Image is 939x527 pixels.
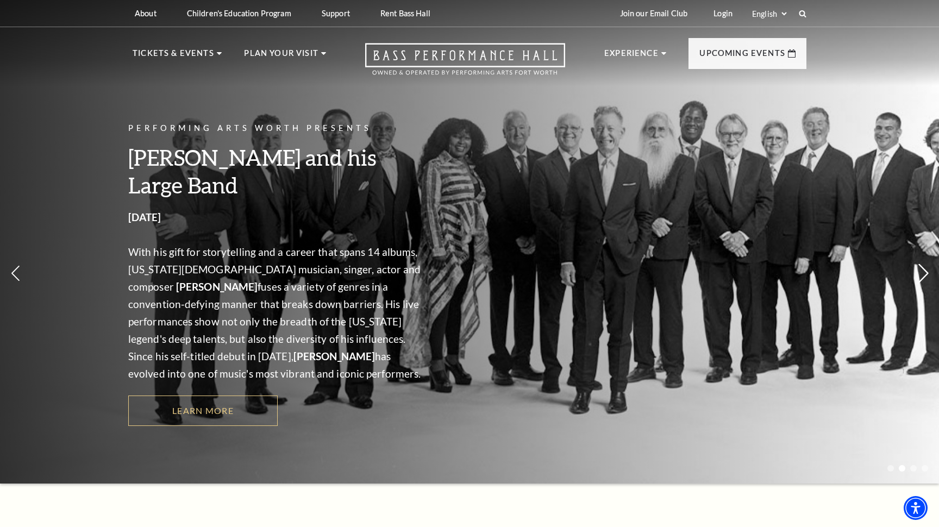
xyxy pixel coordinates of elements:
[133,47,214,66] p: Tickets & Events
[380,9,430,18] p: Rent Bass Hall
[128,280,419,362] span: fuses a variety of genres in a convention-defying manner that breaks down barriers. His live perf...
[326,43,604,86] a: Open this option
[128,122,427,135] p: PERFORMING ARTS WORTH PRESENTS
[128,243,427,382] p: With his gift for storytelling and a career that spans 14 albums, [US_STATE][DEMOGRAPHIC_DATA] mu...
[750,9,788,19] select: Select:
[135,9,156,18] p: About
[128,143,427,199] h3: [PERSON_NAME] and his Large Band
[128,396,278,426] a: Learn More Lyle Lovett and his Large Band
[128,211,161,223] strong: [DATE]
[176,280,258,293] strong: [PERSON_NAME]
[904,496,928,520] div: Accessibility Menu
[699,47,785,66] p: Upcoming Events
[187,9,291,18] p: Children's Education Program
[244,47,318,66] p: Plan Your Visit
[322,9,350,18] p: Support
[293,350,375,362] strong: [PERSON_NAME]
[604,47,659,66] p: Experience
[128,350,421,380] span: has evolved into one of music's most vibrant and iconic performers.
